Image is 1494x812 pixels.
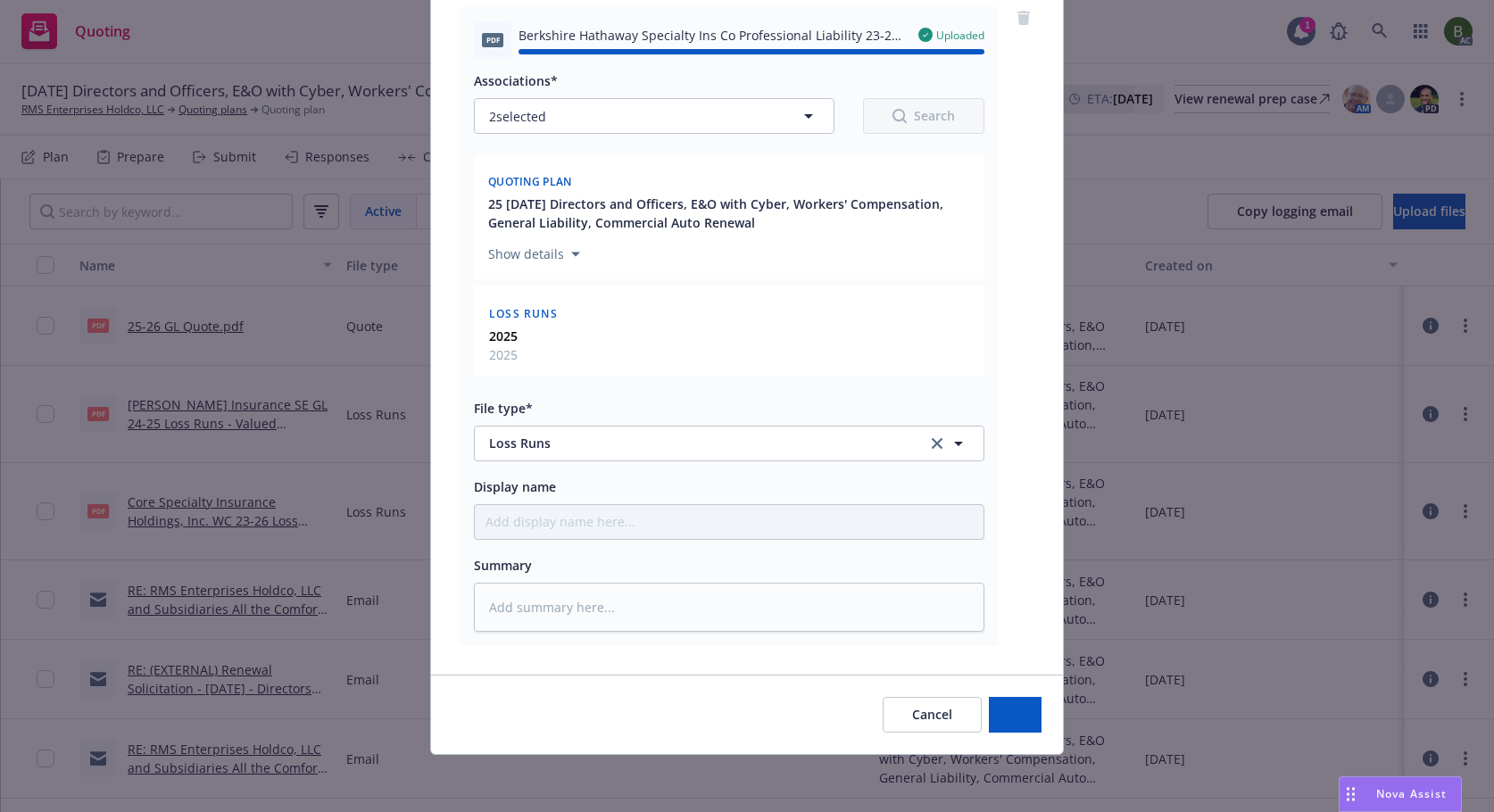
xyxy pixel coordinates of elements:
span: Add files [989,706,1042,723]
span: Display name [474,478,556,495]
span: Cancel [912,706,952,723]
button: Cancel [883,697,982,733]
button: Nova Assist [1339,776,1462,812]
strong: 2025 [489,327,518,344]
div: Drag to move [1340,777,1362,811]
a: clear selection [926,433,948,454]
span: Berkshire Hathaway Specialty Ins Co Professional Liability 23-24 Loss Runs - Valued [DATE].pdf [519,26,904,45]
span: Loss Runs [489,306,558,321]
span: 2025 [489,345,518,364]
span: File type* [474,400,533,417]
span: Nova Assist [1376,786,1447,801]
span: pdf [482,33,503,46]
span: Associations* [474,72,558,89]
span: 2 selected [489,107,546,126]
a: remove [1013,7,1034,29]
span: Summary [474,557,532,574]
button: Loss Runsclear selection [474,426,984,461]
button: 2selected [474,98,834,134]
span: Uploaded [936,28,984,43]
span: Quoting plan [488,174,572,189]
button: Add files [989,697,1042,733]
button: 25 [DATE] Directors and Officers, E&O with Cyber, Workers' Compensation, General Liability, Comme... [488,195,974,232]
input: Add display name here... [475,505,984,539]
button: Show details [481,244,587,265]
span: Loss Runs [489,434,902,452]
